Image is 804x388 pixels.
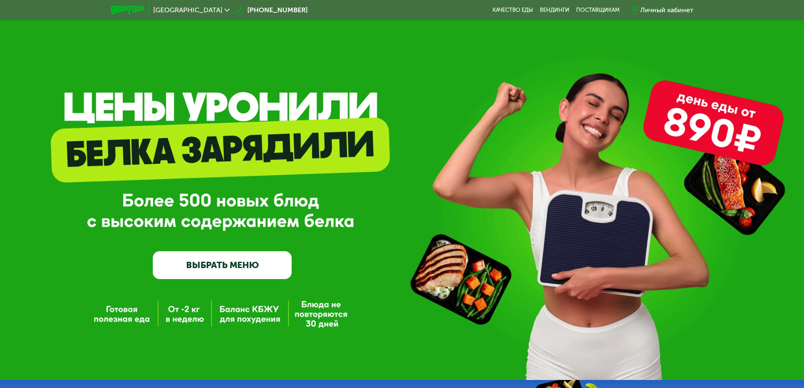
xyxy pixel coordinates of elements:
a: [PHONE_NUMBER] [234,5,308,15]
div: поставщикам [576,7,620,14]
a: ВЫБРАТЬ МЕНЮ [153,251,292,279]
span: [GEOGRAPHIC_DATA] [153,7,222,14]
a: Качество еды [493,7,533,14]
a: Вендинги [540,7,569,14]
div: Личный кабинет [640,5,693,15]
